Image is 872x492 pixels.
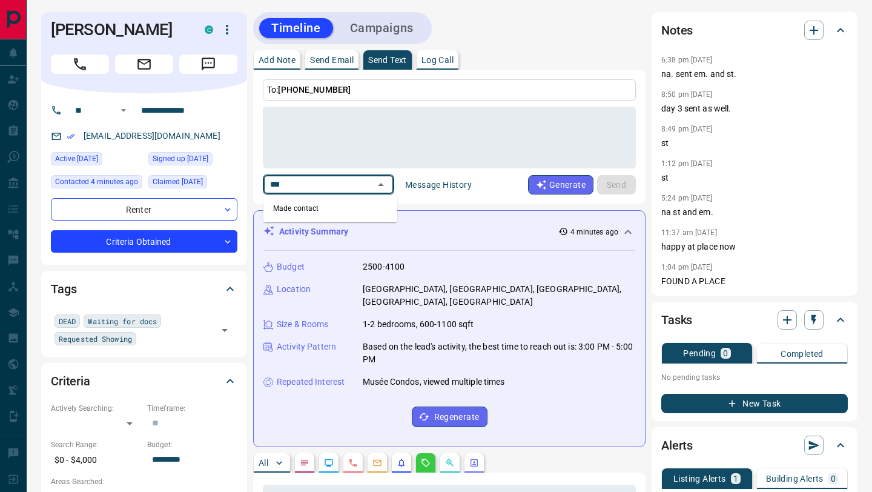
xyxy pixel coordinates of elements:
[397,458,406,468] svg: Listing Alerts
[661,241,848,253] p: happy at place now
[147,439,237,450] p: Budget:
[59,315,76,327] span: DEAD
[372,458,382,468] svg: Emails
[179,55,237,74] span: Message
[115,55,173,74] span: Email
[412,407,487,427] button: Regenerate
[733,474,738,483] p: 1
[51,403,141,414] p: Actively Searching:
[398,175,479,194] button: Message History
[148,175,237,192] div: Wed Apr 17 2024
[59,333,132,345] span: Requested Showing
[51,367,237,396] div: Criteria
[278,85,351,95] span: [PHONE_NUMBER]
[148,152,237,169] div: Mon Jun 25 2018
[147,403,237,414] p: Timeframe:
[277,318,329,331] p: Size & Rooms
[528,175,593,194] button: Generate
[661,194,713,202] p: 5:24 pm [DATE]
[51,152,142,169] div: Sat Aug 16 2025
[324,458,334,468] svg: Lead Browsing Activity
[781,350,824,358] p: Completed
[259,56,296,64] p: Add Note
[51,450,141,470] p: $0 - $4,000
[51,476,237,487] p: Areas Searched:
[51,279,76,299] h2: Tags
[661,368,848,387] p: No pending tasks
[338,18,426,38] button: Campaigns
[661,125,713,133] p: 8:49 pm [DATE]
[661,263,713,271] p: 1:04 pm [DATE]
[51,230,237,253] div: Criteria Obtained
[277,376,345,388] p: Repeated Interest
[363,318,474,331] p: 1-2 bedrooms, 600-1100 sqft
[661,228,717,237] p: 11:37 am [DATE]
[661,394,848,413] button: New Task
[153,176,203,188] span: Claimed [DATE]
[661,431,848,460] div: Alerts
[277,341,336,353] p: Activity Pattern
[673,474,726,483] p: Listing Alerts
[55,153,98,165] span: Active [DATE]
[67,132,75,141] svg: Email Verified
[51,175,142,192] div: Mon Aug 18 2025
[277,283,311,296] p: Location
[661,436,693,455] h2: Alerts
[683,349,716,357] p: Pending
[661,16,848,45] div: Notes
[661,171,848,184] p: st
[88,315,157,327] span: Waiting for docs
[116,103,131,118] button: Open
[445,458,455,468] svg: Opportunities
[263,199,397,218] li: Made contact
[570,227,618,238] p: 4 minutes ago
[831,474,836,483] p: 0
[51,371,90,391] h2: Criteria
[661,310,692,330] h2: Tasks
[421,458,431,468] svg: Requests
[263,221,635,243] div: Activity Summary4 minutes ago
[51,439,141,450] p: Search Range:
[277,261,305,273] p: Budget
[51,274,237,304] div: Tags
[661,90,713,99] p: 8:50 pm [DATE]
[421,56,454,64] p: Log Call
[661,21,693,40] h2: Notes
[153,153,208,165] span: Signed up [DATE]
[766,474,824,483] p: Building Alerts
[363,261,405,273] p: 2500-4100
[363,283,635,308] p: [GEOGRAPHIC_DATA], [GEOGRAPHIC_DATA], [GEOGRAPHIC_DATA], [GEOGRAPHIC_DATA], [GEOGRAPHIC_DATA]
[363,376,505,388] p: Musée Condos, viewed multiple times
[661,137,848,150] p: st
[205,25,213,34] div: condos.ca
[661,206,848,219] p: na st and em.
[300,458,309,468] svg: Notes
[51,20,187,39] h1: [PERSON_NAME]
[723,349,728,357] p: 0
[216,322,233,339] button: Open
[661,68,848,81] p: na. sent em. and st.
[368,56,407,64] p: Send Text
[84,131,220,141] a: [EMAIL_ADDRESS][DOMAIN_NAME]
[661,102,848,115] p: day 3 sent as well.
[259,459,268,467] p: All
[469,458,479,468] svg: Agent Actions
[51,198,237,221] div: Renter
[259,18,333,38] button: Timeline
[372,176,389,193] button: Close
[310,56,354,64] p: Send Email
[363,341,635,366] p: Based on the lead's activity, the best time to reach out is: 3:00 PM - 5:00 PM
[661,159,713,168] p: 1:12 pm [DATE]
[661,56,713,64] p: 6:38 pm [DATE]
[51,55,109,74] span: Call
[661,275,848,288] p: FOUND A PLACE
[279,225,348,238] p: Activity Summary
[263,79,636,101] p: To:
[661,305,848,334] div: Tasks
[348,458,358,468] svg: Calls
[55,176,138,188] span: Contacted 4 minutes ago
